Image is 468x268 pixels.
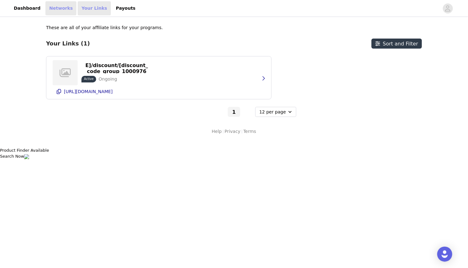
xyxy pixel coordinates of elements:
button: Go to next page [242,107,254,117]
div: avatar [445,3,451,13]
div: Open Intercom Messenger [437,247,452,262]
button: https://[DOMAIN_NAME]/discount/[discount_code_group_10009760] [81,63,152,73]
p: Ongoing [99,76,117,82]
p: https://[DOMAIN_NAME]/discount/[discount_code_group_10009760] [85,56,148,80]
img: awin-product-finder-preview-body-arrow-right-black.png [24,154,29,159]
a: Your Links [78,1,111,15]
a: Networks [45,1,76,15]
a: Dashboard [10,1,44,15]
button: Sort and Filter [372,39,422,49]
button: Go to previous page [214,107,226,117]
a: Help [212,128,222,135]
button: [URL][DOMAIN_NAME] [53,87,265,97]
a: Payouts [112,1,139,15]
a: Terms [243,128,256,135]
h3: Your Links (1) [46,40,90,47]
a: Privacy [225,128,241,135]
p: [URL][DOMAIN_NAME] [64,89,113,94]
p: These are all of your affiliate links for your programs. [46,24,163,31]
button: Go To Page 1 [228,107,240,117]
p: Active [84,76,94,81]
